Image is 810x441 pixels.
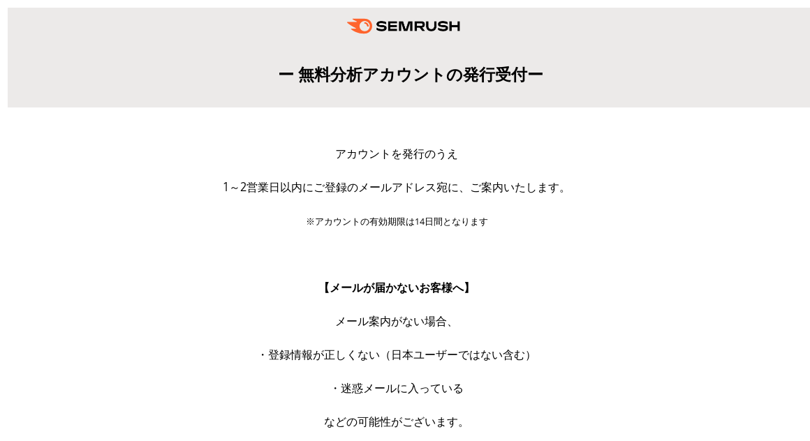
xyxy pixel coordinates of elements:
[278,63,543,85] span: ー 無料分析アカウントの発行受付ー
[335,313,458,329] span: メール案内がない場合、
[257,347,536,362] span: ・登録情報が正しくない（日本ユーザーではない含む）
[330,380,464,396] span: ・迷惑メールに入っている
[223,179,570,195] span: 1～2営業日以内にご登録のメールアドレス宛に、ご案内いたします。
[324,414,469,429] span: などの可能性がございます。
[335,146,458,161] span: アカウントを発行のうえ
[306,216,488,227] span: ※アカウントの有効期限は14日間となります
[318,280,475,295] span: 【メールが届かないお客様へ】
